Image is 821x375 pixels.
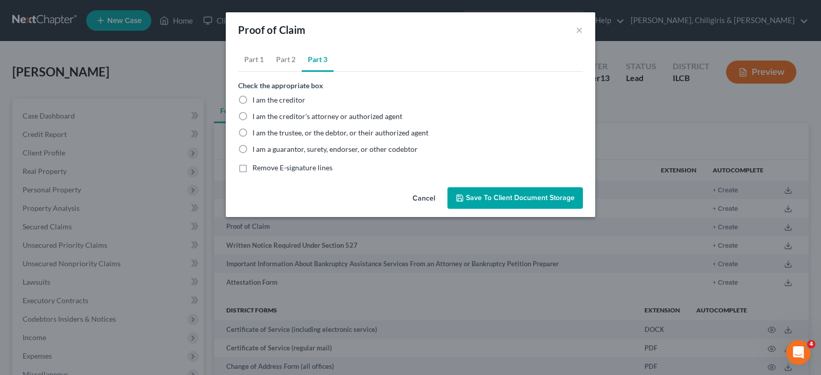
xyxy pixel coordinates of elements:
a: Part 2 [270,47,302,72]
label: Check the appropriate box [238,80,323,91]
button: × [576,24,583,36]
a: Part 1 [238,47,270,72]
iframe: Intercom live chat [786,340,811,365]
button: Save to Client Document Storage [447,187,583,209]
button: Cancel [404,188,443,209]
span: Save to Client Document Storage [466,193,575,202]
span: I am the creditor's attorney or authorized agent [252,112,402,121]
a: Part 3 [302,47,334,72]
span: I am a guarantor, surety, endorser, or other codebtor [252,145,418,153]
span: 4 [807,340,815,348]
div: Proof of Claim [238,23,306,37]
span: I am the trustee, or the debtor, or their authorized agent [252,128,428,137]
span: Remove E-signature lines [252,163,333,172]
span: I am the creditor [252,95,305,104]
